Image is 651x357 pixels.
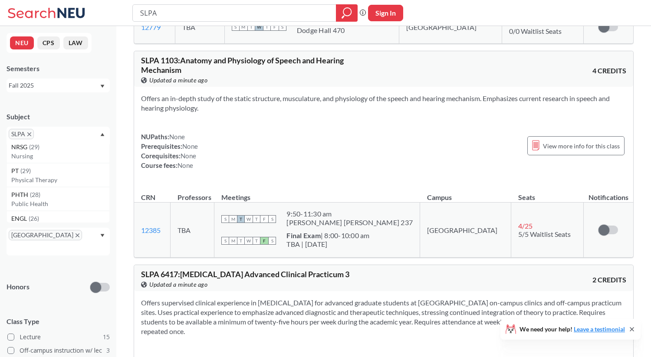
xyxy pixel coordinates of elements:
[229,215,237,223] span: M
[229,237,237,245] span: M
[20,167,31,174] span: ( 29 )
[420,184,511,203] th: Campus
[11,152,109,160] p: Nursing
[141,94,626,113] section: Offers an in-depth study of the static structure, musculature, and physiology of the speech and h...
[139,6,330,20] input: Class, professor, course number, "phrase"
[7,127,110,144] div: SLPAX to remove pillDropdown arrowJRNL(33)JournalismPHIL(32)PhilosophyPOLS(32)Political ScienceAR...
[253,215,260,223] span: T
[271,23,279,31] span: F
[297,26,345,35] div: Dodge Hall 470
[171,203,214,258] td: TBA
[76,233,79,237] svg: X to remove pill
[509,27,562,35] span: 0/0 Waitlist Seats
[141,298,626,336] section: Offers supervised clinical experience in [MEDICAL_DATA] for advanced graduate students at [GEOGRA...
[511,184,583,203] th: Seats
[141,132,198,170] div: NUPaths: Prerequisites: Corequisites: Course fees:
[141,226,161,234] a: 12385
[7,331,110,343] label: Lecture
[27,132,31,136] svg: X to remove pill
[30,191,40,198] span: ( 28 )
[10,36,34,49] button: NEU
[574,325,625,333] a: Leave a testimonial
[286,240,369,249] div: TBA | [DATE]
[100,85,105,88] svg: Dropdown arrow
[592,275,626,285] span: 2 CREDITS
[7,345,110,356] label: Off-campus instruction w/ lec
[175,10,224,44] td: TBA
[106,346,110,355] span: 3
[149,75,207,85] span: Updated a minute ago
[253,237,260,245] span: T
[171,184,214,203] th: Professors
[543,141,620,151] span: View more info for this class
[336,4,358,22] div: magnifying glass
[260,215,268,223] span: F
[420,203,511,258] td: [GEOGRAPHIC_DATA]
[11,166,20,176] span: PT
[29,215,39,222] span: ( 26 )
[11,200,109,208] p: Public Health
[247,23,255,31] span: T
[9,230,82,240] span: [GEOGRAPHIC_DATA]X to remove pill
[37,36,60,49] button: CPS
[263,23,271,31] span: T
[181,152,196,160] span: None
[63,36,88,49] button: LAW
[11,142,29,152] span: NRSG
[518,222,533,230] span: 4 / 25
[9,81,99,90] div: Fall 2025
[237,237,245,245] span: T
[11,176,109,184] p: Physical Therapy
[240,23,247,31] span: M
[399,10,502,44] td: [GEOGRAPHIC_DATA]
[7,112,110,121] div: Subject
[7,79,110,92] div: Fall 2025Dropdown arrow
[221,215,229,223] span: S
[178,161,193,169] span: None
[260,237,268,245] span: F
[7,228,110,255] div: [GEOGRAPHIC_DATA]X to remove pillDropdown arrow
[286,231,369,240] div: | 8:00-10:00 am
[342,7,352,19] svg: magnifying glass
[182,142,198,150] span: None
[103,332,110,342] span: 15
[141,193,155,202] div: CRN
[519,326,625,332] span: We need your help!
[7,317,110,326] span: Class Type
[245,215,253,223] span: W
[100,234,105,237] svg: Dropdown arrow
[169,133,185,141] span: None
[286,210,413,218] div: 9:50 - 11:30 am
[232,23,240,31] span: S
[255,23,263,31] span: W
[11,190,30,200] span: PHTH
[7,64,110,73] div: Semesters
[9,129,34,139] span: SLPAX to remove pill
[141,56,344,75] span: SLPA 1103 : Anatomy and Physiology of Speech and Hearing Mechanism
[286,231,321,239] b: Final Exam
[518,230,571,238] span: 5/5 Waitlist Seats
[583,184,633,203] th: Notifications
[221,237,229,245] span: S
[149,280,207,289] span: Updated a minute ago
[268,215,276,223] span: S
[245,237,253,245] span: W
[141,23,161,31] a: 12779
[592,66,626,75] span: 4 CREDITS
[100,133,105,136] svg: Dropdown arrow
[11,214,29,223] span: ENGL
[368,5,403,21] button: Sign In
[29,143,39,151] span: ( 29 )
[279,23,286,31] span: S
[7,282,30,292] p: Honors
[214,184,420,203] th: Meetings
[141,269,349,279] span: SLPA 6417 : [MEDICAL_DATA] Advanced Clinical Practicum 3
[268,237,276,245] span: S
[237,215,245,223] span: T
[286,218,413,227] div: [PERSON_NAME] [PERSON_NAME] 237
